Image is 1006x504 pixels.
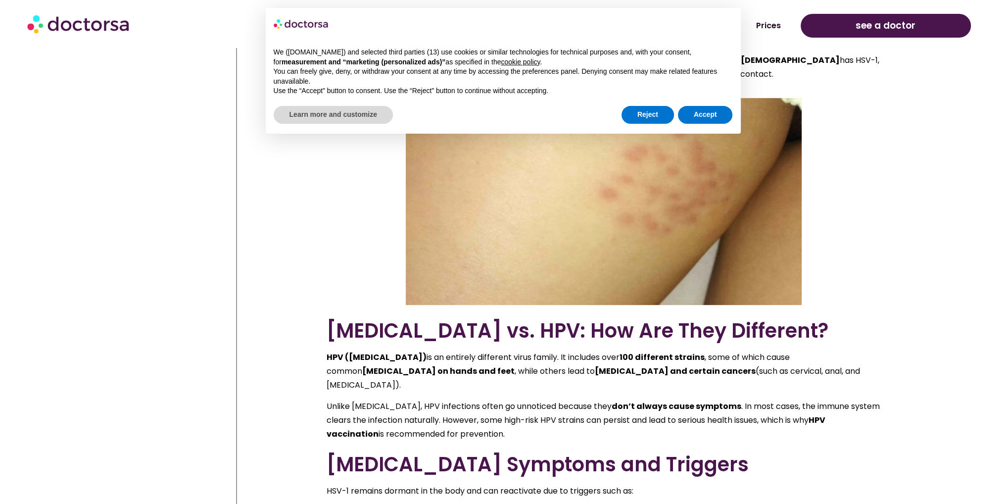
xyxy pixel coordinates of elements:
strong: 100 different strains [620,352,705,363]
p: You can freely give, deny, or withdraw your consent at any time by accessing the preferences pane... [274,67,733,86]
strong: HPV ([MEDICAL_DATA]) [327,352,427,363]
strong: HPV vaccination [327,414,825,440]
img: is cold sore hpv? [406,98,802,305]
a: Prices [746,14,791,37]
a: cookie policy [501,58,540,66]
p: Use the “Accept” button to consent. Use the “Reject” button to continue without accepting. [274,86,733,96]
p: HSV-1 remains dormant in the body and can reactivate due to triggers such as: [327,484,881,498]
span: see a doctor [856,18,915,34]
p: We ([DOMAIN_NAME]) and selected third parties (13) use cookies or similar technologies for techni... [274,48,733,67]
strong: [MEDICAL_DATA] and certain cancers [595,365,756,377]
img: logo [274,16,329,32]
p: Unlike [MEDICAL_DATA], HPV infections often go unnoticed because they . In most cases, the immune... [327,400,881,441]
h2: [MEDICAL_DATA] Symptoms and Triggers [327,453,881,476]
button: Learn more and customize [274,106,393,124]
strong: measurement and “marketing (personalized ads)” [282,58,445,66]
p: is an entirely different virus family. It includes over , some of which cause common , while othe... [327,351,881,392]
button: Accept [678,106,733,124]
a: see a doctor [801,14,971,38]
button: Reject [622,106,674,124]
strong: don’t always cause symptoms [612,401,741,412]
h2: [MEDICAL_DATA] vs. HPV: How Are They Different? [327,319,881,343]
strong: [MEDICAL_DATA] on hands and feet [362,365,515,377]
